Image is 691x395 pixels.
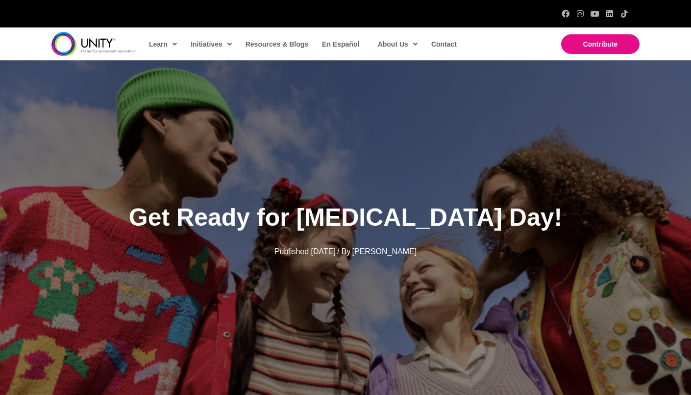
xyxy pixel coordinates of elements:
span: Initiatives [191,37,232,52]
span: [PERSON_NAME] [352,247,417,256]
span: / By [337,247,351,256]
span: Contact [431,40,457,48]
span: Published [DATE] [274,247,336,256]
a: About Us [373,33,421,55]
img: unity-logo-dark [51,32,136,56]
a: Contribute [561,34,640,54]
span: About Us [378,37,418,52]
a: En Español [317,33,363,55]
span: En Español [322,40,359,48]
a: TikTok [620,10,628,18]
a: Contact [426,33,461,55]
span: Learn [149,37,177,52]
span: Get Ready for [MEDICAL_DATA] Day! [129,204,562,231]
a: Instagram [576,10,584,18]
a: Facebook [562,10,569,18]
span: Resources & Blogs [246,40,308,48]
a: YouTube [591,10,599,18]
a: Resources & Blogs [241,33,312,55]
span: Contribute [583,40,618,48]
a: LinkedIn [606,10,614,18]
